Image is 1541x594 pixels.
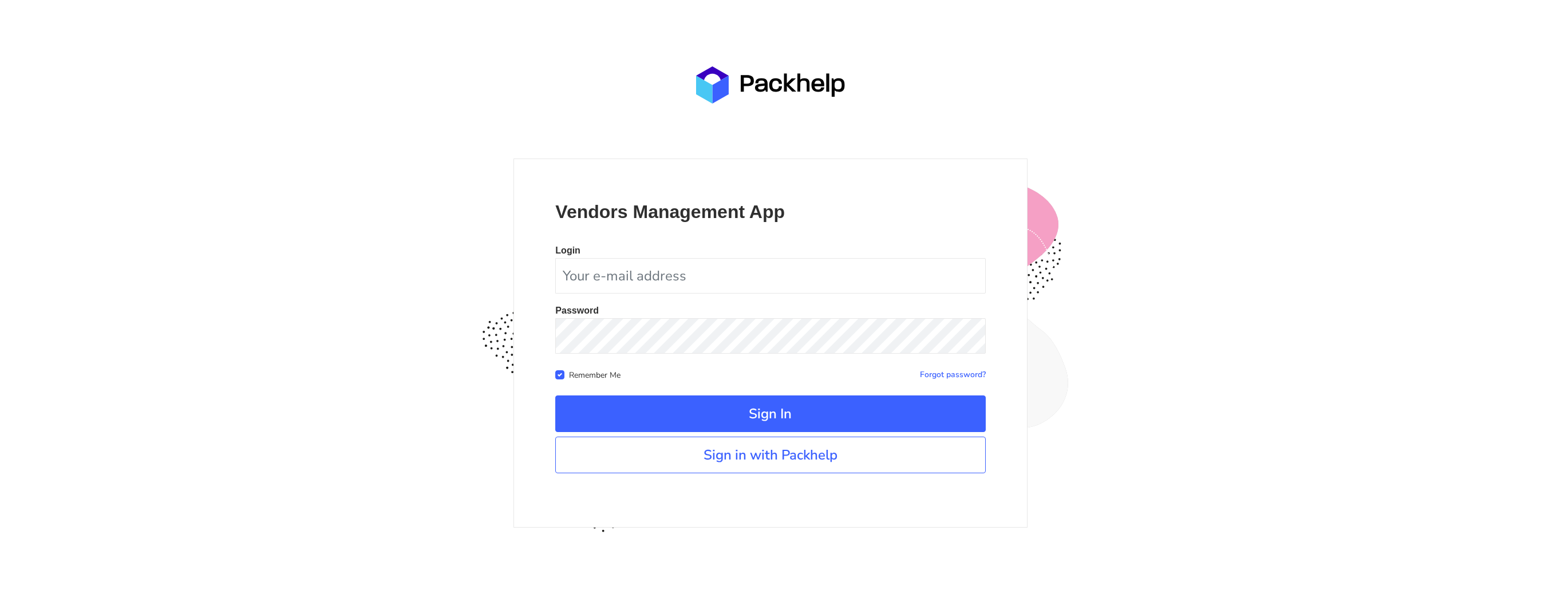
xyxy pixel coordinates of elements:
[555,437,985,473] a: Sign in with Packhelp
[920,369,986,380] a: Forgot password?
[555,246,985,255] p: Login
[569,368,621,381] label: Remember Me
[555,395,985,432] button: Sign In
[555,200,985,223] p: Vendors Management App
[555,306,985,315] p: Password
[555,258,985,294] input: Your e-mail address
